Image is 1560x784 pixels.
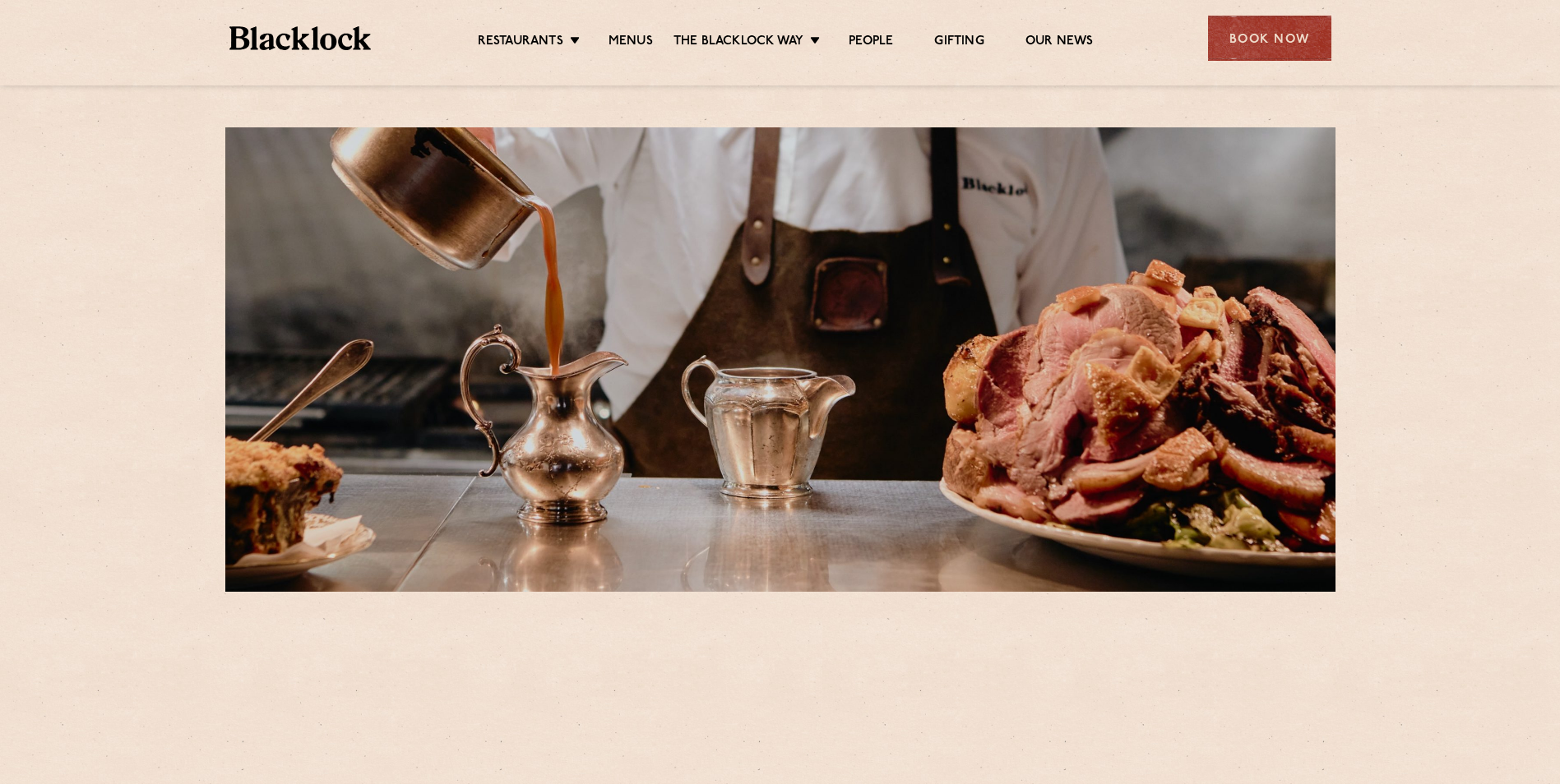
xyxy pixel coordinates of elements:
[849,34,893,52] a: People
[478,34,563,52] a: Restaurants
[229,26,372,50] img: BL_Textured_Logo-footer-cropped.svg
[1025,34,1094,52] a: Our News
[1208,16,1331,61] div: Book Now
[934,34,984,52] a: Gifting
[609,34,653,52] a: Menus
[674,34,803,52] a: The Blacklock Way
